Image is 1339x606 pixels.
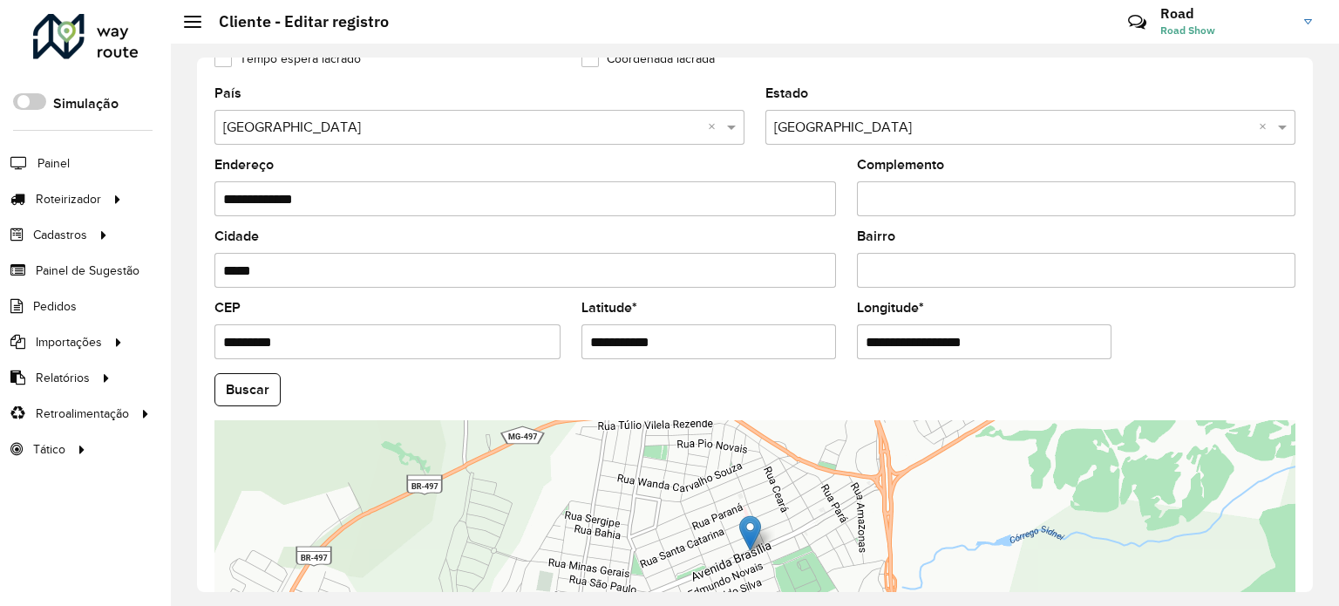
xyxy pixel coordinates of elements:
span: Cadastros [33,226,87,244]
span: Importações [36,333,102,351]
span: Road Show [1160,23,1291,38]
label: Longitude [857,297,924,318]
span: Painel [37,154,70,173]
label: CEP [214,297,241,318]
a: Contato Rápido [1118,3,1156,41]
span: Tático [33,440,65,459]
label: Latitude [581,297,637,318]
h3: Road [1160,5,1291,22]
span: Relatórios [36,369,90,387]
span: Roteirizador [36,190,101,208]
label: Complemento [857,154,944,175]
h2: Cliente - Editar registro [201,12,389,31]
label: Cidade [214,226,259,247]
img: Marker [739,515,761,551]
span: Painel de Sugestão [36,262,139,280]
label: Bairro [857,226,895,247]
span: Clear all [1259,117,1274,138]
label: Estado [765,83,808,104]
label: Coordenada lacrada [581,50,715,68]
span: Pedidos [33,297,77,316]
span: Retroalimentação [36,405,129,423]
label: Simulação [53,93,119,114]
button: Buscar [214,373,281,406]
label: País [214,83,241,104]
span: Clear all [708,117,723,138]
label: Endereço [214,154,274,175]
label: Tempo espera lacrado [214,50,361,68]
